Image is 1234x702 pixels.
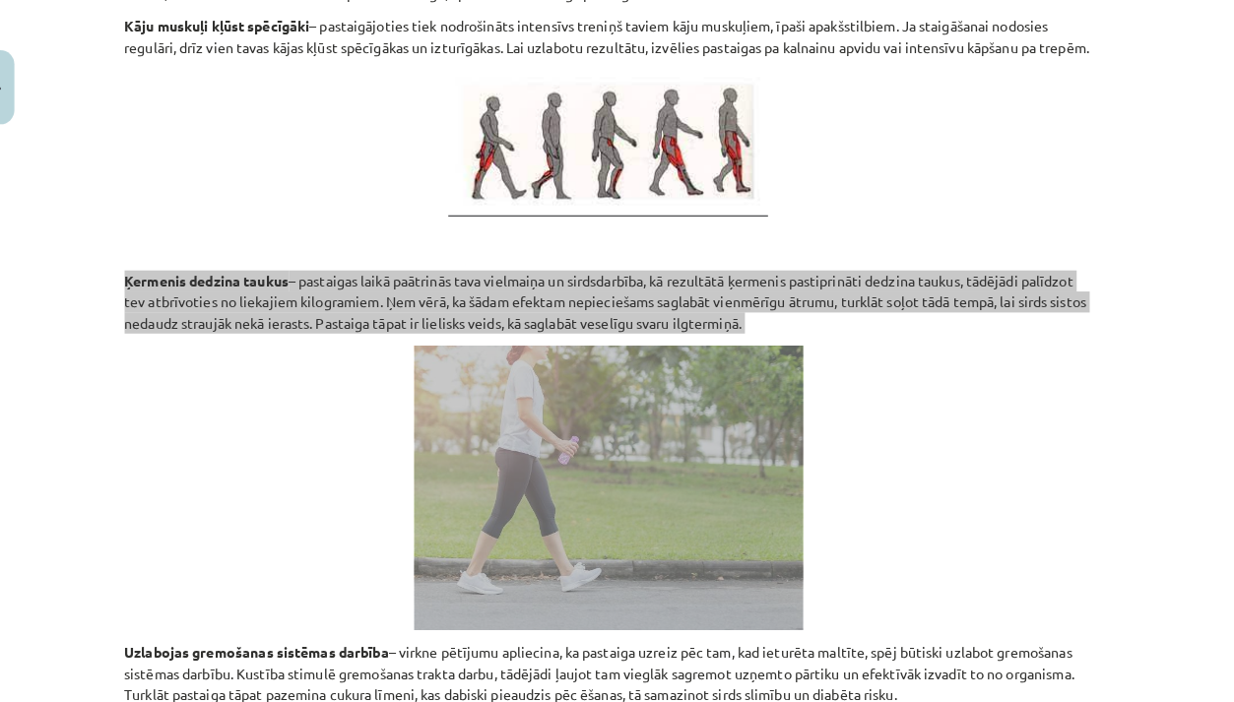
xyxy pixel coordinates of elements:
img: icon-close-lesson-0947bae3869378f0d4975bcd49f059093ad1ed9edebbc8119c70593378902aed.svg [13,81,21,94]
p: – virkne pētījumu apliecina, ka pastaiga uzreiz pēc tam, kad ieturēta maltīte, spēj būtiski uzlab... [142,631,1093,693]
p: – pastaigājoties tiek nodrošināts intensīvs treniņš taviem kāju muskuļiem, īpaši apakšstilbiem. J... [142,16,1093,57]
strong: Uzlabojas gremošanas sistēmas darbība [142,632,402,650]
p: – pastaigas laikā paātrinās tava vielmaiņa un sirdsdarbība, kā rezultātā ķermenis pastiprināti de... [142,224,1093,328]
strong: Kāju muskuļi kļūst spēcīgāki [142,17,324,34]
strong: Ķermenis dedzina taukus [142,267,303,285]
